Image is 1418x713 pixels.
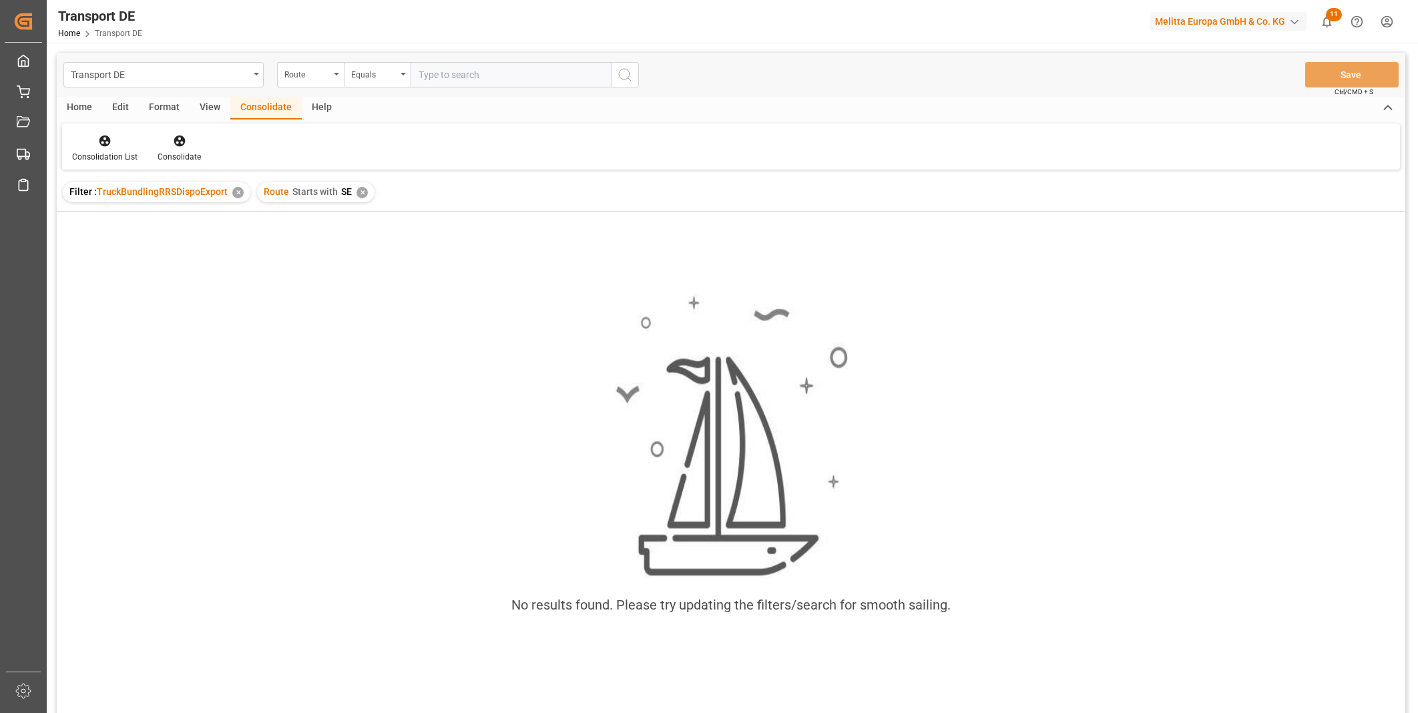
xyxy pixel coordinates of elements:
span: Ctrl/CMD + S [1335,87,1373,97]
button: Save [1305,62,1399,87]
span: TruckBundlingRRSDispoExport [97,186,228,197]
div: Equals [351,65,397,81]
div: Home [57,97,102,120]
div: Consolidate [158,151,201,163]
div: Transport DE [58,6,142,26]
div: Format [139,97,190,120]
div: Consolidation List [72,151,138,163]
span: Filter : [69,186,97,197]
button: show 11 new notifications [1312,7,1342,37]
div: View [190,97,230,120]
input: Type to search [411,62,611,87]
button: search button [611,62,639,87]
button: Melitta Europa GmbH & Co. KG [1150,9,1312,34]
span: SE [341,186,352,197]
div: ✕ [232,187,244,198]
div: Help [302,97,342,120]
a: Home [58,29,80,38]
span: Starts with [292,186,338,197]
div: Edit [102,97,139,120]
span: 11 [1326,8,1342,21]
div: ✕ [357,187,368,198]
div: No results found. Please try updating the filters/search for smooth sailing. [511,595,951,615]
button: open menu [63,62,264,87]
div: Consolidate [230,97,302,120]
div: Transport DE [71,65,249,82]
button: open menu [277,62,344,87]
img: smooth_sailing.jpeg [614,294,848,579]
div: Route [284,65,330,81]
button: Help Center [1342,7,1372,37]
button: open menu [344,62,411,87]
span: Route [264,186,289,197]
div: Melitta Europa GmbH & Co. KG [1150,12,1307,31]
